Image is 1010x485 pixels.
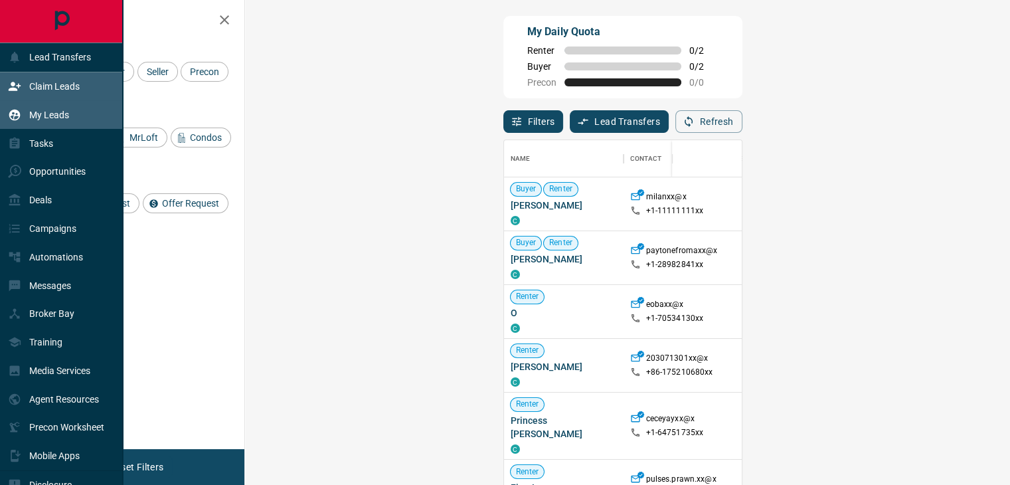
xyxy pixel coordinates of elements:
[101,456,172,478] button: Reset Filters
[511,377,520,387] div: condos.ca
[570,110,669,133] button: Lead Transfers
[646,413,695,427] p: ceceyayxx@x
[646,427,704,438] p: +1- 64751735xx
[689,61,718,72] span: 0 / 2
[511,216,520,225] div: condos.ca
[511,306,617,320] span: O
[511,252,617,266] span: [PERSON_NAME]
[42,13,231,29] h2: Filters
[511,360,617,373] span: [PERSON_NAME]
[511,237,542,248] span: Buyer
[511,444,520,454] div: condos.ca
[171,128,231,147] div: Condos
[646,205,704,217] p: +1- 11111111xx
[511,414,617,440] span: Princess [PERSON_NAME]
[544,183,578,195] span: Renter
[630,140,662,177] div: Contact
[511,270,520,279] div: condos.ca
[511,183,542,195] span: Buyer
[511,199,617,212] span: [PERSON_NAME]
[511,324,520,333] div: condos.ca
[503,110,564,133] button: Filters
[110,128,167,147] div: MrLoft
[646,259,704,270] p: +1- 28982841xx
[527,77,556,88] span: Precon
[689,45,718,56] span: 0 / 2
[142,66,173,77] span: Seller
[143,193,228,213] div: Offer Request
[125,132,163,143] span: MrLoft
[646,299,684,313] p: eobaxx@x
[527,45,556,56] span: Renter
[646,367,713,378] p: +86- 175210680xx
[646,245,718,259] p: paytonefromaxx@x
[511,399,545,410] span: Renter
[689,77,718,88] span: 0 / 0
[511,345,545,356] span: Renter
[511,291,545,302] span: Renter
[157,198,224,209] span: Offer Request
[646,353,709,367] p: 203071301xx@x
[675,110,742,133] button: Refresh
[504,140,624,177] div: Name
[646,313,704,324] p: +1- 70534130xx
[185,132,226,143] span: Condos
[527,61,556,72] span: Buyer
[646,191,687,205] p: milanxx@x
[527,24,718,40] p: My Daily Quota
[544,237,578,248] span: Renter
[511,466,545,478] span: Renter
[185,66,224,77] span: Precon
[511,140,531,177] div: Name
[137,62,178,82] div: Seller
[181,62,228,82] div: Precon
